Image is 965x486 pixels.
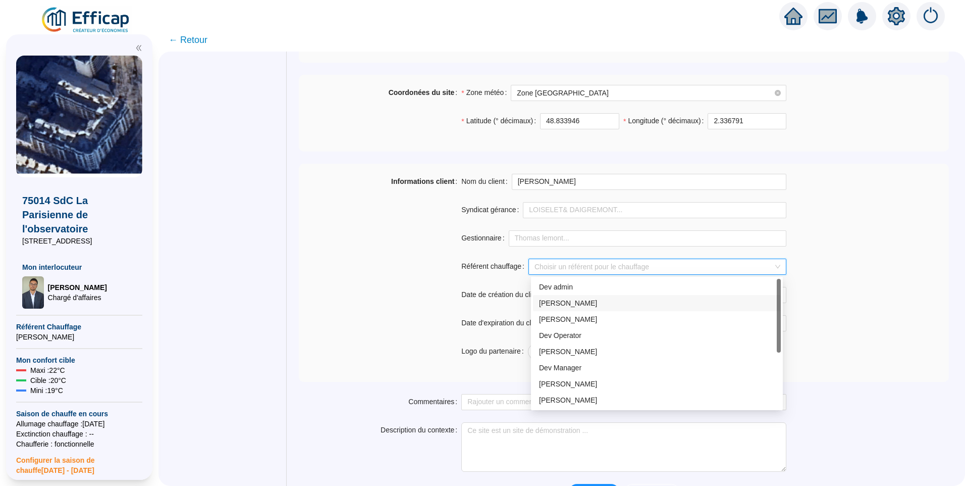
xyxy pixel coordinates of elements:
div: [PERSON_NAME] [539,347,775,357]
div: [PERSON_NAME] [539,379,775,390]
span: [PERSON_NAME] [48,282,107,293]
span: Chaufferie : fonctionnelle [16,439,142,449]
span: Mini : 19 °C [30,385,63,396]
span: 75014 SdC La Parisienne de l'observatoire [22,193,136,236]
input: Nom du client [512,174,786,190]
input: Commentaires [461,394,786,410]
label: Date de création du client [461,287,549,303]
label: Référent chauffage [461,259,528,275]
div: Dev Operator [533,327,781,344]
button: Click to upload [528,344,602,360]
div: [PERSON_NAME] [539,314,775,325]
span: Configurer la saison de chauffe [DATE] - [DATE] [16,449,142,475]
span: Mon interlocuteur [22,262,136,272]
div: Dev Manager [539,363,775,373]
div: Raphael Munoz [533,392,781,408]
div: Dev admin [539,282,775,293]
img: alerts [917,2,945,30]
span: [PERSON_NAME] [16,332,142,342]
div: [PERSON_NAME] [539,298,775,309]
label: Nom du client [461,174,511,190]
span: Chargé d'affaires [48,293,107,303]
div: Christophe Coiron [533,344,781,360]
span: Maxi : 22 °C [30,365,65,375]
span: Référent Chauffage [16,322,142,332]
label: Zone météo [461,85,511,101]
textarea: Description du contexte [461,422,786,472]
label: Gestionnaire [461,230,508,247]
label: Date d'expiration du client [461,315,550,331]
input: Syndicat gérance [523,202,786,218]
span: close-circle [775,90,781,96]
strong: Coordonées du site [389,88,455,96]
img: Chargé d'affaires [22,276,44,309]
span: Saison de chauffe en cours [16,409,142,419]
label: Commentaires [408,394,461,410]
span: fund [819,7,837,25]
span: Mon confort cible [16,355,142,365]
span: Zone Paris [517,85,780,101]
div: Dev Operator [539,330,775,341]
label: Latitude (° décimaux) [461,113,540,129]
img: alerts [848,2,876,30]
span: double-left [135,44,142,52]
span: home [784,7,802,25]
div: [PERSON_NAME] [539,395,775,406]
span: [STREET_ADDRESS] [22,236,136,246]
label: Logo du partenaire [461,344,527,360]
label: Longitude (° décimaux) [623,113,708,129]
img: efficap energie logo [40,6,132,34]
strong: Informations client [391,177,454,185]
span: setting [887,7,905,25]
input: Gestionnaire [509,230,787,247]
span: ← Retour [169,33,207,47]
div: David Thomas [533,376,781,392]
span: Exctinction chauffage : -- [16,429,142,439]
span: Cible : 20 °C [30,375,66,385]
label: Description du contexte [381,422,461,439]
input: Latitude (° décimaux) [541,114,619,129]
div: Dev admin [533,279,781,295]
div: Didier Sabatier [533,295,781,311]
span: Allumage chauffage : [DATE] [16,419,142,429]
div: Jean-Baptiste QUELQUEJAY [533,311,781,327]
label: Syndicat gérance [461,202,523,218]
input: Longitude (° décimaux) [708,114,786,129]
div: Dev Manager [533,360,781,376]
